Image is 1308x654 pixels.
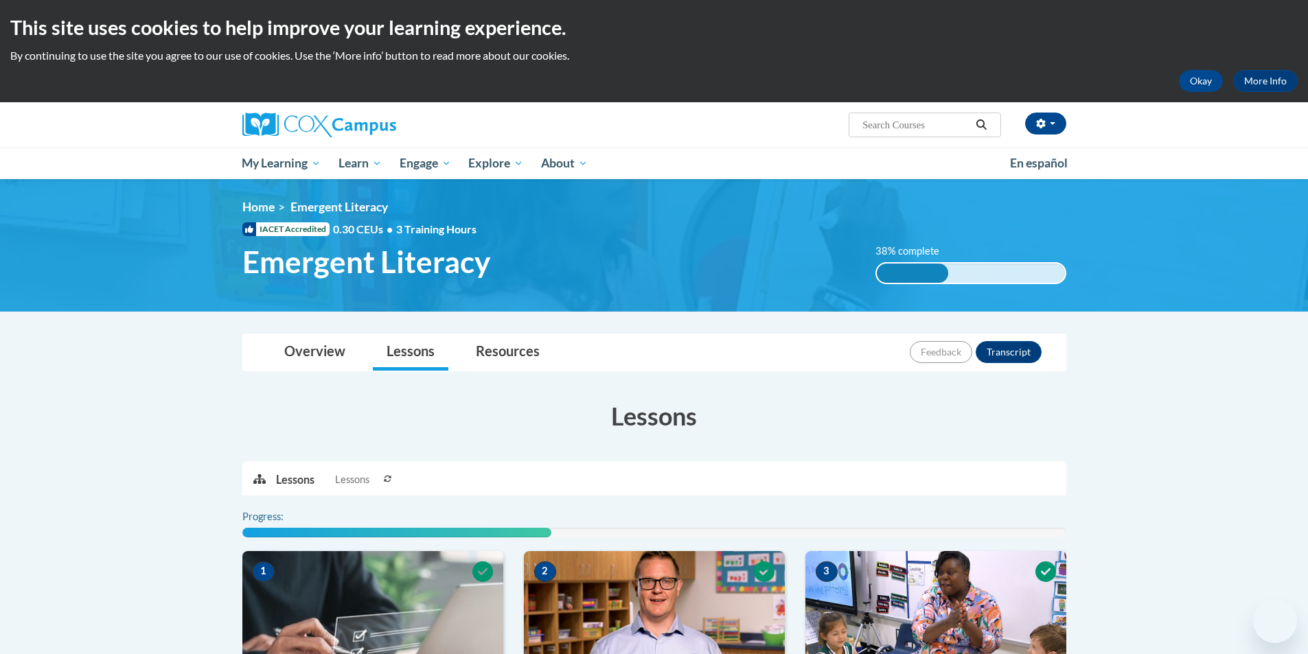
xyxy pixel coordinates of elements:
span: Explore [468,155,523,172]
span: 0.30 CEUs [333,222,396,237]
a: Lessons [373,334,448,371]
span: Engage [400,155,451,172]
span: My Learning [242,155,321,172]
span: IACET Accredited [242,222,330,236]
h2: This site uses cookies to help improve your learning experience. [10,14,1298,41]
a: Cox Campus [242,113,503,137]
iframe: Button to launch messaging window [1253,599,1297,643]
p: By continuing to use the site you agree to our use of cookies. Use the ‘More info’ button to read... [10,48,1298,63]
a: Overview [271,334,359,371]
span: Emergent Literacy [242,244,490,280]
a: Learn [330,148,391,179]
a: En español [1001,149,1077,178]
span: 3 Training Hours [396,222,477,235]
a: Engage [391,148,460,179]
span: Learn [339,155,382,172]
input: Search Courses [861,117,971,133]
span: Emergent Literacy [290,200,388,214]
label: 38% complete [875,244,954,259]
div: 38% complete [877,264,948,283]
button: Okay [1179,70,1223,92]
button: Feedback [910,341,972,363]
h3: Lessons [242,399,1066,433]
span: 2 [534,561,556,582]
a: My Learning [233,148,330,179]
span: • [387,222,393,235]
span: En español [1010,156,1068,170]
a: More Info [1233,70,1298,92]
span: 3 [816,561,838,582]
button: Account Settings [1025,113,1066,135]
button: Search [971,117,991,133]
button: Transcript [976,341,1042,363]
a: About [532,148,597,179]
a: Explore [459,148,532,179]
a: Resources [462,334,553,371]
a: Home [242,200,275,214]
span: Lessons [335,472,369,487]
div: Main menu [222,148,1087,179]
label: Progress: [242,509,321,524]
span: 1 [253,561,275,582]
p: Lessons [276,472,314,487]
img: Cox Campus [242,113,396,137]
span: About [541,155,588,172]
